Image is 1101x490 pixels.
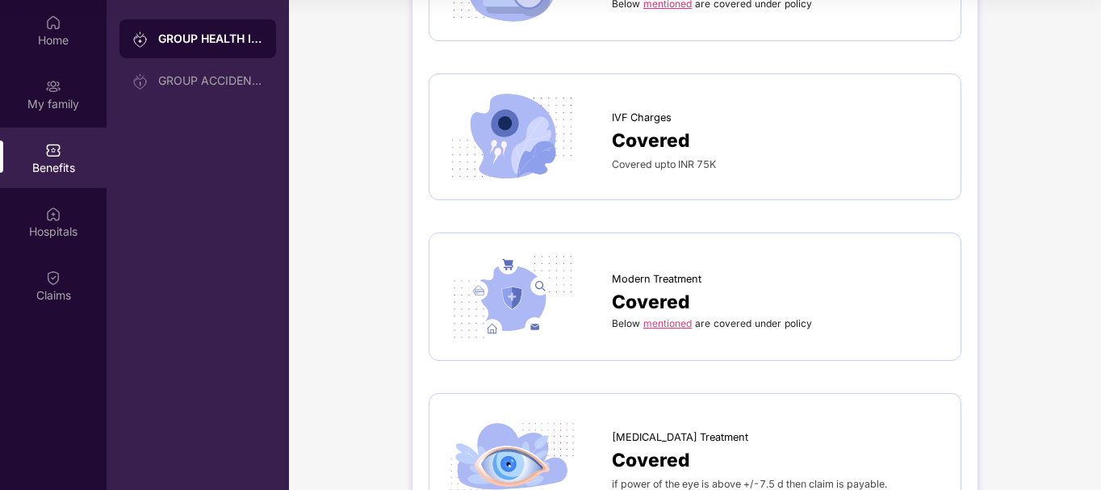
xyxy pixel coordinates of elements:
[45,15,61,31] img: svg+xml;base64,PHN2ZyBpZD0iSG9tZSIgeG1sbnM9Imh0dHA6Ly93d3cudzMub3JnLzIwMDAvc3ZnIiB3aWR0aD0iMjAiIG...
[755,317,781,329] span: under
[158,74,263,87] div: GROUP ACCIDENTAL INSURANCE
[45,142,61,158] img: svg+xml;base64,PHN2ZyBpZD0iQmVuZWZpdHMiIHhtbG5zPSJodHRwOi8vd3d3LnczLm9yZy8yMDAwL3N2ZyIgd2lkdGg9Ij...
[446,90,580,183] img: icon
[612,110,672,126] span: IVF Charges
[714,317,751,329] span: covered
[612,446,690,475] span: Covered
[132,73,149,90] img: svg+xml;base64,PHN2ZyB3aWR0aD0iMjAiIGhlaWdodD0iMjAiIHZpZXdCb3g9IjAgMCAyMCAyMCIgZmlsbD0ibm9uZSIgeG...
[785,317,812,329] span: policy
[612,158,716,170] span: Covered upto INR 75K
[612,429,748,446] span: [MEDICAL_DATA] Treatment
[612,317,640,329] span: Below
[45,206,61,222] img: svg+xml;base64,PHN2ZyBpZD0iSG9zcGl0YWxzIiB4bWxucz0iaHR0cDovL3d3dy53My5vcmcvMjAwMC9zdmciIHdpZHRoPS...
[132,31,149,48] img: svg+xml;base64,PHN2ZyB3aWR0aD0iMjAiIGhlaWdodD0iMjAiIHZpZXdCb3g9IjAgMCAyMCAyMCIgZmlsbD0ibm9uZSIgeG...
[612,271,701,287] span: Modern Treatment
[45,78,61,94] img: svg+xml;base64,PHN2ZyB3aWR0aD0iMjAiIGhlaWdodD0iMjAiIHZpZXdCb3g9IjAgMCAyMCAyMCIgZmlsbD0ibm9uZSIgeG...
[695,317,710,329] span: are
[158,31,263,47] div: GROUP HEALTH INSURANCE
[643,317,692,329] a: mentioned
[446,249,580,344] img: icon
[612,126,690,155] span: Covered
[612,478,887,490] span: if power of the eye is above +/-7.5 d then claim is payable.
[45,270,61,286] img: svg+xml;base64,PHN2ZyBpZD0iQ2xhaW0iIHhtbG5zPSJodHRwOi8vd3d3LnczLm9yZy8yMDAwL3N2ZyIgd2lkdGg9IjIwIi...
[612,287,690,316] span: Covered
